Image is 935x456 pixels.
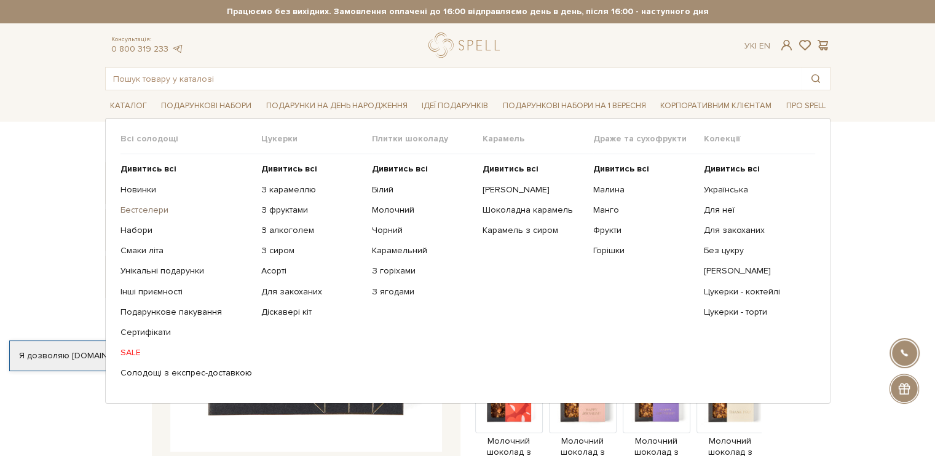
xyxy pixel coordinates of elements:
a: Горішки [593,245,695,256]
span: Колекції [704,133,815,144]
a: Корпоративним клієнтам [655,95,776,116]
a: Чорний [372,225,473,236]
button: Пошук товару у каталозі [802,68,830,90]
b: Дивитись всі [261,163,317,174]
b: Дивитись всі [483,163,539,174]
a: logo [428,33,505,58]
a: 0 800 319 233 [111,44,168,54]
a: telegram [172,44,184,54]
a: [PERSON_NAME] [704,265,805,277]
a: З карамеллю [261,184,363,195]
span: Карамель [483,133,593,144]
span: Драже та сухофрукти [593,133,704,144]
b: Дивитись всі [120,163,176,174]
div: Каталог [105,118,830,403]
a: З горіхами [372,265,473,277]
a: Цукерки - коктейлі [704,286,805,297]
a: Бестселери [120,205,252,216]
a: Подарунки на День народження [261,96,412,116]
a: Смаки літа [120,245,252,256]
a: Діскавері кіт [261,307,363,318]
a: Дивитись всі [593,163,695,175]
a: Сертифікати [120,327,252,338]
a: Унікальні подарунки [120,265,252,277]
a: Білий [372,184,473,195]
a: Подарункове пакування [120,307,252,318]
span: Консультація: [111,36,184,44]
a: Для неї [704,205,805,216]
a: En [759,41,770,51]
a: Дивитись всі [704,163,805,175]
a: Шоколадна карамель [483,205,584,216]
span: Плитки шоколаду [372,133,483,144]
a: З алкоголем [261,225,363,236]
a: Про Spell [781,96,830,116]
a: Цукерки - торти [704,307,805,318]
span: | [755,41,757,51]
a: Каталог [105,96,152,116]
a: Для закоханих [704,225,805,236]
a: З ягодами [372,286,473,297]
a: Солодощі з експрес-доставкою [120,368,252,379]
a: Фрукти [593,225,695,236]
a: Інші приємності [120,286,252,297]
input: Пошук товару у каталозі [106,68,802,90]
span: Цукерки [261,133,372,144]
a: Молочний [372,205,473,216]
a: SALE [120,347,252,358]
a: Українська [704,184,805,195]
a: Дивитись всі [372,163,473,175]
a: Карамель з сиром [483,225,584,236]
a: Без цукру [704,245,805,256]
a: Малина [593,184,695,195]
strong: Працюємо без вихідних. Замовлення оплачені до 16:00 відправляємо день в день, після 16:00 - насту... [105,6,830,17]
a: Набори [120,225,252,236]
b: Дивитись всі [704,163,760,174]
a: Манго [593,205,695,216]
a: З сиром [261,245,363,256]
a: Асорті [261,265,363,277]
a: З фруктами [261,205,363,216]
a: Новинки [120,184,252,195]
b: Дивитись всі [372,163,428,174]
a: Ідеї подарунків [417,96,493,116]
a: Подарункові набори [156,96,256,116]
a: Для закоханих [261,286,363,297]
div: Я дозволяю [DOMAIN_NAME] використовувати [10,350,343,361]
a: Дивитись всі [120,163,252,175]
a: [PERSON_NAME] [483,184,584,195]
span: Всі солодощі [120,133,261,144]
a: Дивитись всі [261,163,363,175]
div: Ук [744,41,770,52]
b: Дивитись всі [593,163,649,174]
a: Дивитись всі [483,163,584,175]
a: Подарункові набори на 1 Вересня [498,95,651,116]
a: Карамельний [372,245,473,256]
